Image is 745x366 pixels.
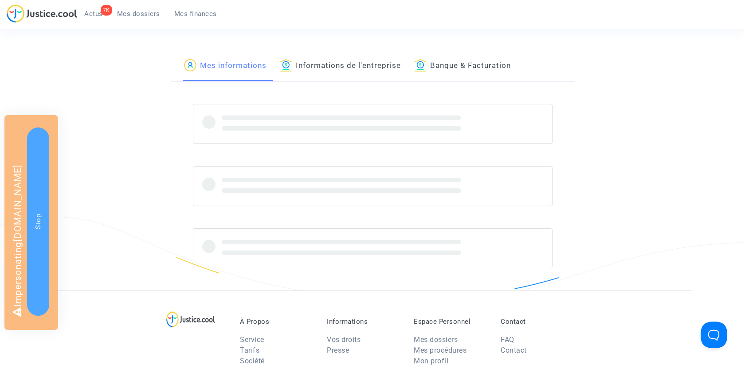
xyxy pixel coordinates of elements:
a: Mon profil [414,357,448,365]
img: icon-banque.svg [414,59,427,72]
a: Mes dossiers [110,7,167,20]
span: Mes dossiers [117,10,160,18]
iframe: Help Scout Beacon - Open [701,322,727,348]
div: 7K [101,5,112,16]
a: Informations de l'entreprise [280,51,401,81]
a: Vos droits [327,335,361,344]
a: 7KActus [77,7,110,20]
a: Mes finances [167,7,224,20]
a: Mes procédures [414,346,467,354]
p: Espace Personnel [414,318,487,326]
p: À Propos [240,318,314,326]
img: icon-passager.svg [184,59,196,72]
p: Contact [501,318,574,326]
div: Impersonating [4,115,58,330]
img: jc-logo.svg [7,4,77,23]
a: Presse [327,346,349,354]
img: icon-banque.svg [280,59,292,72]
a: Contact [501,346,527,354]
button: Stop [27,127,49,316]
span: Stop [34,214,42,229]
a: Société [240,357,265,365]
span: Actus [84,10,103,18]
a: Mes dossiers [414,335,458,344]
p: Informations [327,318,400,326]
a: Service [240,335,264,344]
a: Banque & Facturation [414,51,511,81]
a: Mes informations [184,51,267,81]
span: Mes finances [174,10,217,18]
img: logo-lg.svg [166,311,216,327]
a: Tarifs [240,346,259,354]
a: FAQ [501,335,514,344]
